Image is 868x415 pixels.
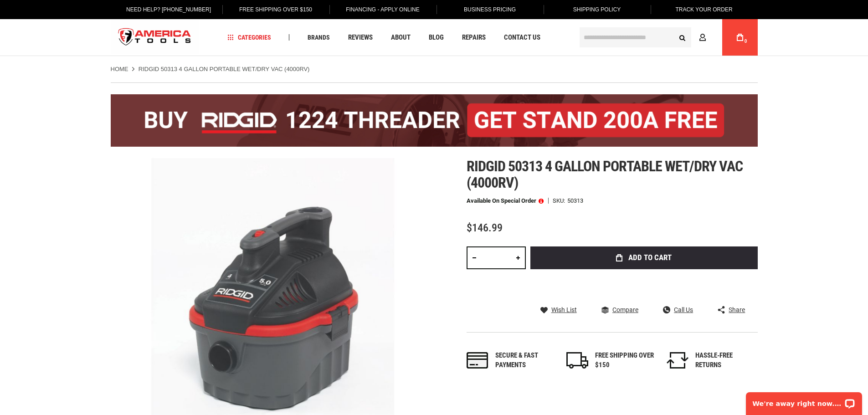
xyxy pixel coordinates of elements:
[540,306,577,314] a: Wish List
[467,352,488,369] img: payments
[458,31,490,44] a: Repairs
[745,39,747,44] span: 0
[566,352,588,369] img: shipping
[553,198,567,204] strong: SKU
[308,34,330,41] span: Brands
[573,6,621,13] span: Shipping Policy
[462,34,486,41] span: Repairs
[595,351,654,370] div: FREE SHIPPING OVER $150
[348,34,373,41] span: Reviews
[551,307,577,313] span: Wish List
[111,65,128,73] a: Home
[530,246,758,269] button: Add to Cart
[227,34,271,41] span: Categories
[111,20,199,55] img: America Tools
[601,306,638,314] a: Compare
[667,352,688,369] img: returns
[467,221,503,234] span: $146.99
[567,198,583,204] div: 50313
[729,307,745,313] span: Share
[391,34,411,41] span: About
[429,34,444,41] span: Blog
[628,254,672,261] span: Add to Cart
[500,31,544,44] a: Contact Us
[674,307,693,313] span: Call Us
[387,31,415,44] a: About
[425,31,448,44] a: Blog
[223,31,275,44] a: Categories
[303,31,334,44] a: Brands
[731,19,749,56] a: 0
[663,306,693,314] a: Call Us
[674,29,691,46] button: Search
[740,386,868,415] iframe: LiveChat chat widget
[344,31,377,44] a: Reviews
[495,351,555,370] div: Secure & fast payments
[111,20,199,55] a: store logo
[695,351,755,370] div: HASSLE-FREE RETURNS
[612,307,638,313] span: Compare
[139,66,310,72] strong: RIDGID 50313 4 GALLON PORTABLE WET/DRY VAC (4000RV)
[111,94,758,147] img: BOGO: Buy the RIDGID® 1224 Threader (26092), get the 92467 200A Stand FREE!
[467,198,544,204] p: Available on Special Order
[467,158,743,191] span: Ridgid 50313 4 gallon portable wet/dry vac (4000rv)
[529,272,760,298] iframe: Secure express checkout frame
[504,34,540,41] span: Contact Us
